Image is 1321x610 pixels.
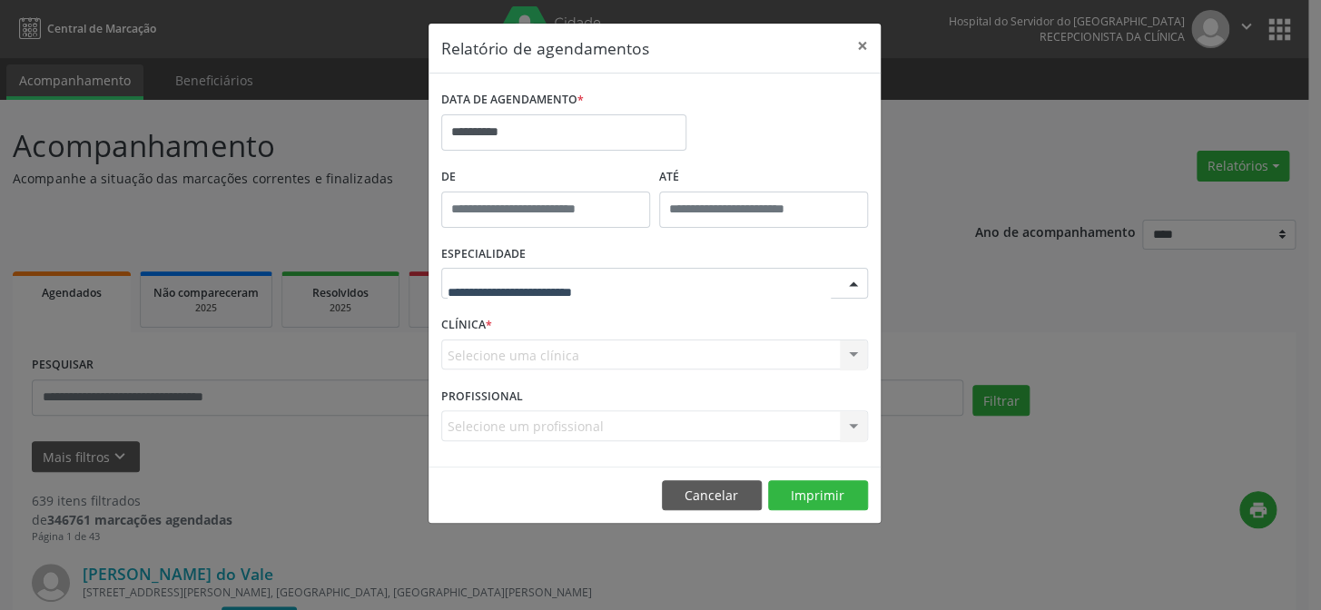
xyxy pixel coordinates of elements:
label: ESPECIALIDADE [441,241,526,269]
label: De [441,163,650,192]
label: DATA DE AGENDAMENTO [441,86,584,114]
button: Close [844,24,881,68]
label: ATÉ [659,163,868,192]
h5: Relatório de agendamentos [441,36,649,60]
